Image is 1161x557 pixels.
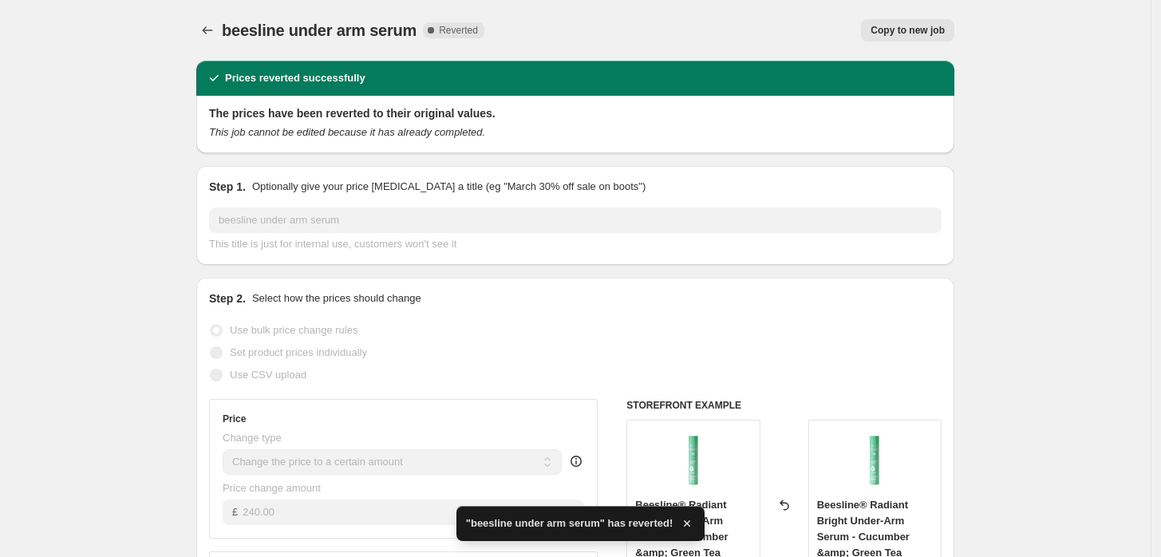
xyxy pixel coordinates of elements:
h6: STOREFRONT EXAMPLE [626,399,942,412]
h3: Price [223,413,246,425]
button: Price change jobs [196,19,219,41]
span: This title is just for internal use, customers won't see it [209,238,456,250]
i: This job cannot be edited because it has already completed. [209,126,485,138]
p: Optionally give your price [MEDICAL_DATA] a title (eg "March 30% off sale on boots") [252,179,646,195]
span: beesline under arm serum [222,22,417,39]
span: Set product prices individually [230,346,367,358]
div: help [568,453,584,469]
span: Copy to new job [871,24,945,37]
span: Change type [223,432,282,444]
p: Select how the prices should change [252,290,421,306]
input: 80.00 [243,500,583,525]
span: £ [232,506,238,518]
span: "beesline under arm serum" has reverted! [466,516,673,531]
button: Copy to new job [861,19,954,41]
input: 30% off holiday sale [209,207,942,233]
span: Reverted [439,24,478,37]
img: beesline-radiant-bright-under-arm-serum-cucumber-amp-green-tea-834513_80x.jpg [661,429,725,492]
h2: Prices reverted successfully [225,70,365,86]
span: Price change amount [223,482,321,494]
h2: The prices have been reverted to their original values. [209,105,942,121]
img: beesline-radiant-bright-under-arm-serum-cucumber-amp-green-tea-834513_80x.jpg [843,429,906,492]
h2: Step 1. [209,179,246,195]
span: Use bulk price change rules [230,324,357,336]
span: Use CSV upload [230,369,306,381]
h2: Step 2. [209,290,246,306]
